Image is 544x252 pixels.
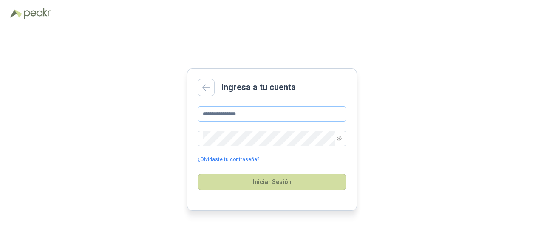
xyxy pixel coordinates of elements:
h2: Ingresa a tu cuenta [221,81,296,94]
button: Iniciar Sesión [198,174,346,190]
img: Logo [10,9,22,18]
span: eye-invisible [337,136,342,141]
img: Peakr [24,8,51,19]
a: ¿Olvidaste tu contraseña? [198,156,259,164]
